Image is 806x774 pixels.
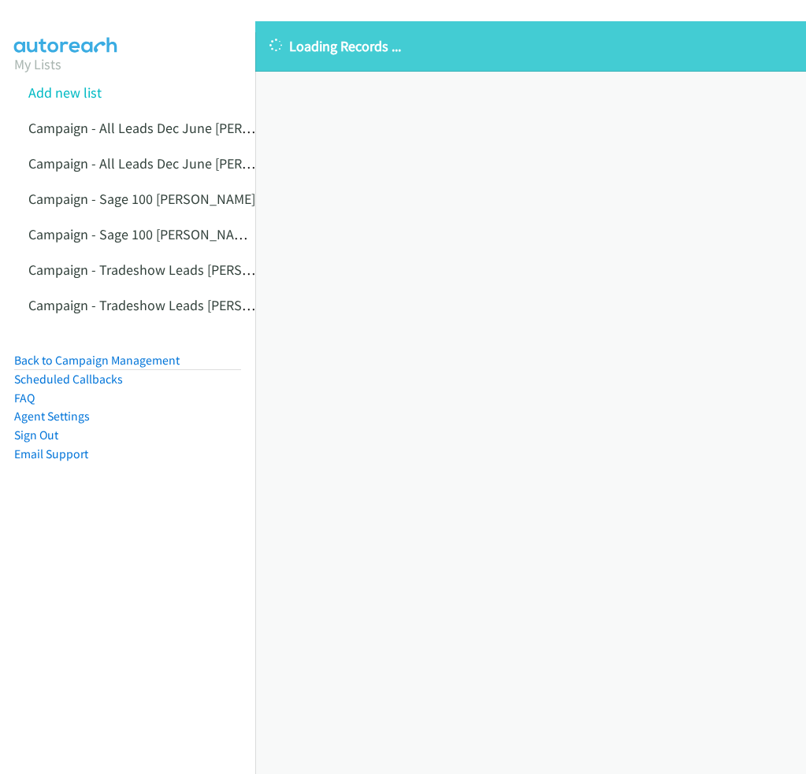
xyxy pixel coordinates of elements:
a: Back to Campaign Management [14,353,180,368]
a: Sign Out [14,428,58,443]
p: Loading Records ... [269,35,792,57]
a: Campaign - All Leads Dec June [PERSON_NAME] [28,119,314,137]
a: Campaign - Tradeshow Leads [PERSON_NAME] Cloned [28,296,352,314]
a: Agent Settings [14,409,90,424]
a: Scheduled Callbacks [14,372,123,387]
a: Campaign - Sage 100 [PERSON_NAME] [28,190,255,208]
a: FAQ [14,391,35,406]
a: My Lists [14,55,61,73]
a: Campaign - Sage 100 [PERSON_NAME] Cloned [28,225,301,243]
a: Email Support [14,446,88,461]
a: Campaign - Tradeshow Leads [PERSON_NAME] [28,261,306,279]
a: Add new list [28,83,102,102]
a: Campaign - All Leads Dec June [PERSON_NAME] Cloned [28,154,360,172]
